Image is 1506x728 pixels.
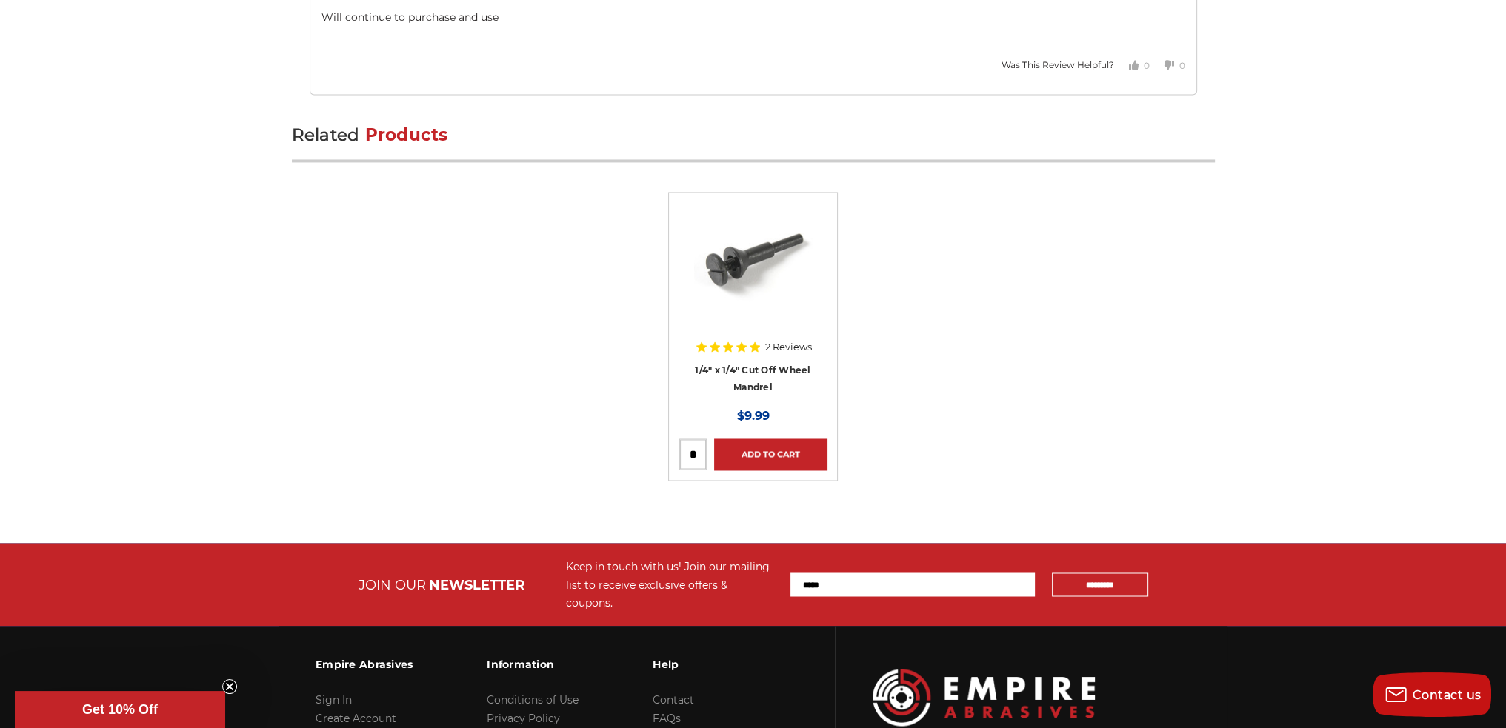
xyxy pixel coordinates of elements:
[1144,60,1150,71] span: 0
[653,648,753,679] h3: Help
[222,679,237,694] button: Close teaser
[1179,60,1185,71] span: 0
[1002,59,1114,72] div: Was This Review Helpful?
[765,342,812,352] span: 2 Reviews
[694,203,813,321] img: 1/4" inch x 1/4" inch mandrel
[82,702,158,717] span: Get 10% Off
[359,576,426,592] span: JOIN OUR
[1150,47,1185,83] button: Votes Down
[429,576,524,592] span: NEWSLETTER
[653,711,681,724] a: FAQs
[695,364,810,393] a: 1/4" x 1/4" Cut Off Wheel Mandrel
[316,711,396,724] a: Create Account
[316,648,413,679] h3: Empire Abrasives
[487,648,579,679] h3: Information
[15,691,225,728] div: Get 10% OffClose teaser
[487,711,560,724] a: Privacy Policy
[714,438,827,470] a: Add to Cart
[566,558,776,611] div: Keep in touch with us! Join our mailing list to receive exclusive offers & coupons.
[737,409,770,423] span: $9.99
[1373,672,1491,717] button: Contact us
[1413,688,1482,702] span: Contact us
[873,669,1095,726] img: Empire Abrasives Logo Image
[321,10,499,24] span: Will continue to purchase and use
[653,692,694,706] a: Contact
[365,124,448,145] span: Products
[1114,47,1150,83] button: Votes Up
[316,692,352,706] a: Sign In
[487,692,579,706] a: Conditions of Use
[292,124,360,145] span: Related
[679,203,827,344] a: 1/4" inch x 1/4" inch mandrel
